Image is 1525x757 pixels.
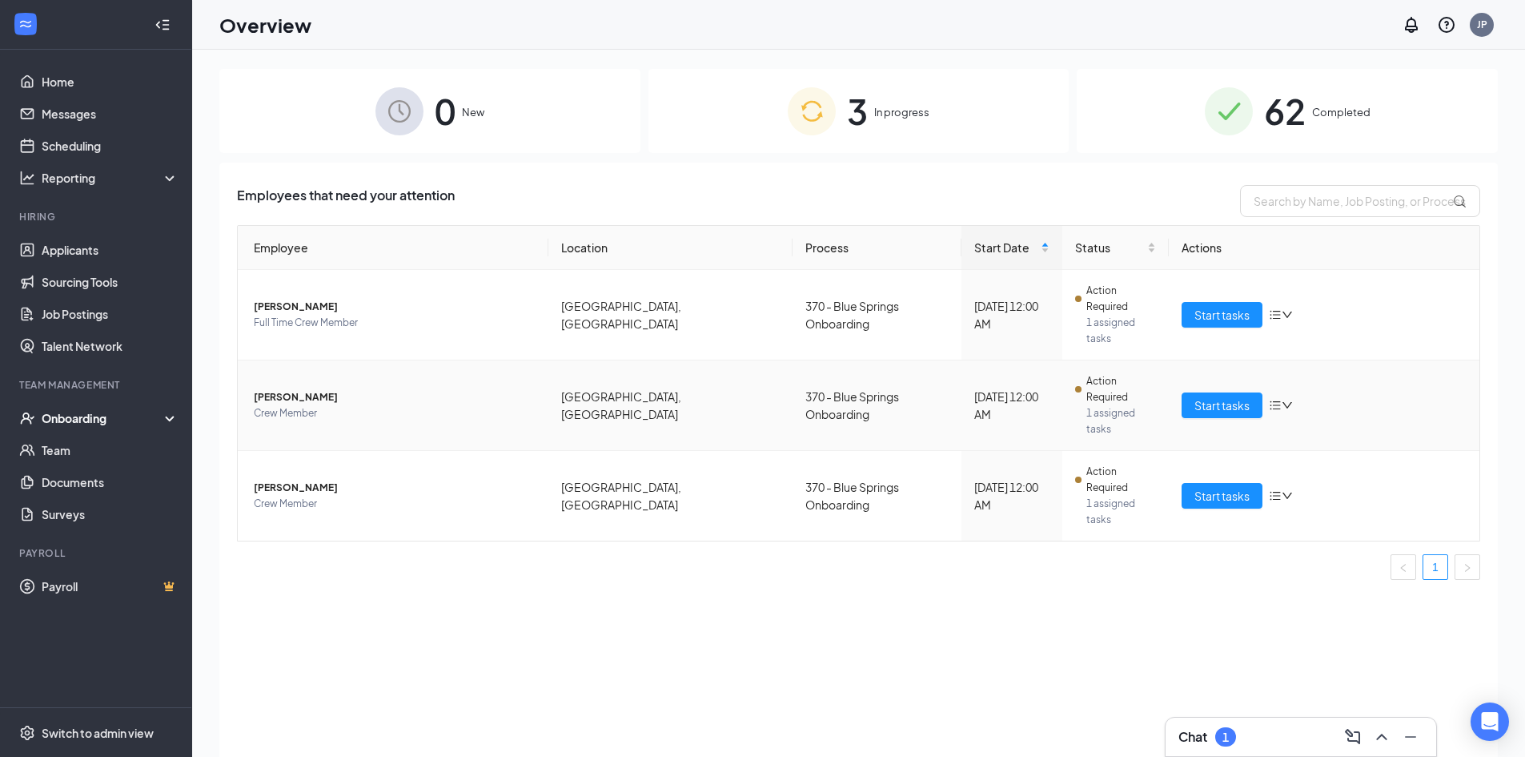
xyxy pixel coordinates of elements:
svg: Collapse [155,17,171,33]
a: Applicants [42,234,179,266]
div: Team Management [19,378,175,392]
svg: ComposeMessage [1343,727,1362,747]
th: Employee [238,226,548,270]
th: Process [793,226,961,270]
span: bars [1269,308,1282,321]
td: [GEOGRAPHIC_DATA], [GEOGRAPHIC_DATA] [548,360,793,451]
td: [GEOGRAPHIC_DATA], [GEOGRAPHIC_DATA] [548,451,793,541]
svg: Analysis [19,170,35,186]
div: Open Intercom Messenger [1471,703,1509,741]
button: right [1455,554,1480,580]
a: Scheduling [42,130,179,162]
span: [PERSON_NAME] [254,389,536,405]
a: Home [42,66,179,98]
span: down [1282,490,1293,501]
span: New [462,104,484,120]
td: 370 - Blue Springs Onboarding [793,270,961,360]
a: Team [42,434,179,466]
button: ChevronUp [1369,724,1395,750]
svg: Minimize [1401,727,1420,747]
span: Crew Member [254,405,536,421]
svg: Notifications [1402,15,1421,34]
a: Messages [42,98,179,130]
li: 1 [1423,554,1448,580]
button: Start tasks [1182,393,1262,418]
span: Action Required [1086,464,1156,496]
button: Minimize [1398,724,1423,750]
span: 1 assigned tasks [1086,405,1156,437]
span: 0 [435,83,455,139]
span: Start Date [974,239,1037,256]
span: Action Required [1086,283,1156,315]
td: 370 - Blue Springs Onboarding [793,451,961,541]
div: JP [1477,18,1487,31]
span: 1 assigned tasks [1086,315,1156,347]
th: Location [548,226,793,270]
div: Reporting [42,170,179,186]
span: bars [1269,399,1282,412]
input: Search by Name, Job Posting, or Process [1240,185,1480,217]
span: Status [1075,239,1144,256]
button: Start tasks [1182,302,1262,328]
h1: Overview [219,11,311,38]
span: Start tasks [1194,487,1250,505]
div: [DATE] 12:00 AM [974,297,1049,332]
span: left [1399,563,1408,573]
span: In progress [874,104,929,120]
span: Start tasks [1194,397,1250,414]
td: [GEOGRAPHIC_DATA], [GEOGRAPHIC_DATA] [548,270,793,360]
span: right [1463,563,1472,573]
div: Hiring [19,210,175,223]
span: 3 [847,83,868,139]
button: left [1391,554,1416,580]
a: 1 [1423,555,1447,579]
span: Completed [1312,104,1370,120]
th: Actions [1169,226,1479,270]
span: Action Required [1086,373,1156,405]
span: down [1282,400,1293,411]
div: Switch to admin view [42,725,154,741]
a: Surveys [42,498,179,530]
a: Talent Network [42,330,179,362]
svg: ChevronUp [1372,727,1391,747]
span: 1 assigned tasks [1086,496,1156,528]
div: Payroll [19,546,175,560]
span: [PERSON_NAME] [254,480,536,496]
div: 1 [1222,731,1229,744]
span: [PERSON_NAME] [254,299,536,315]
a: PayrollCrown [42,570,179,602]
li: Previous Page [1391,554,1416,580]
div: [DATE] 12:00 AM [974,388,1049,423]
th: Status [1062,226,1169,270]
a: Job Postings [42,298,179,330]
td: 370 - Blue Springs Onboarding [793,360,961,451]
h3: Chat [1178,728,1207,746]
span: bars [1269,489,1282,502]
svg: QuestionInfo [1437,15,1456,34]
span: down [1282,309,1293,320]
span: Crew Member [254,496,536,512]
svg: WorkstreamLogo [18,16,34,32]
div: Onboarding [42,410,165,426]
span: Start tasks [1194,306,1250,324]
svg: UserCheck [19,410,35,426]
svg: Settings [19,725,35,741]
button: ComposeMessage [1340,724,1366,750]
div: [DATE] 12:00 AM [974,478,1049,513]
a: Documents [42,466,179,498]
li: Next Page [1455,554,1480,580]
span: Full Time Crew Member [254,315,536,331]
button: Start tasks [1182,483,1262,509]
span: Employees that need your attention [237,185,455,217]
span: 62 [1264,83,1306,139]
a: Sourcing Tools [42,266,179,298]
